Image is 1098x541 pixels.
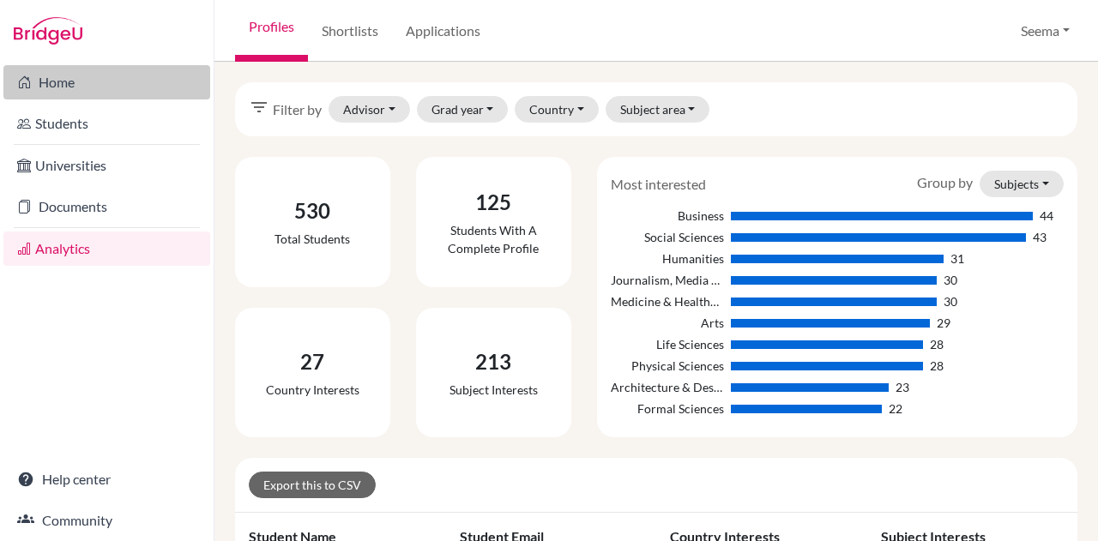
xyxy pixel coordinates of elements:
div: 28 [930,335,944,353]
div: Business [611,207,724,225]
div: 125 [430,187,558,218]
div: Subject interests [449,381,538,399]
button: Advisor [329,96,410,123]
div: Country interests [266,381,359,399]
button: Seema [1013,15,1077,47]
div: Students with a complete profile [430,221,558,257]
div: Physical Sciences [611,357,724,375]
div: Social Sciences [611,228,724,246]
div: 530 [274,195,350,226]
div: Journalism, Media Studies & Communication [611,271,724,289]
img: Bridge-U [14,17,82,45]
a: Home [3,65,210,99]
div: 23 [896,378,909,396]
a: Universities [3,148,210,183]
div: Most interested [598,174,719,195]
div: Group by [904,171,1077,197]
div: 213 [449,346,538,377]
button: Subjects [980,171,1064,197]
div: 30 [944,271,957,289]
a: Documents [3,189,210,224]
div: 27 [266,346,359,377]
button: Country [515,96,599,123]
a: Analytics [3,231,210,266]
div: Total students [274,230,350,248]
div: 30 [944,292,957,310]
div: 29 [937,314,950,332]
a: Community [3,503,210,538]
div: 28 [930,357,944,375]
div: 44 [1040,207,1053,225]
span: Filter by [273,99,322,120]
div: Life Sciences [611,335,724,353]
div: Arts [611,314,724,332]
div: Formal Sciences [611,400,724,418]
a: Help center [3,462,210,496]
div: Humanities [611,249,724,267]
i: filter_list [249,97,269,117]
div: 43 [1033,228,1047,246]
div: Architecture & Design [611,378,724,396]
button: Subject area [606,96,710,123]
button: Grad year [417,96,509,123]
a: Students [3,106,210,141]
div: 31 [950,249,964,267]
a: Export this to CSV [249,472,376,498]
div: 22 [889,400,902,418]
div: Medicine & Healthcare [611,292,724,310]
